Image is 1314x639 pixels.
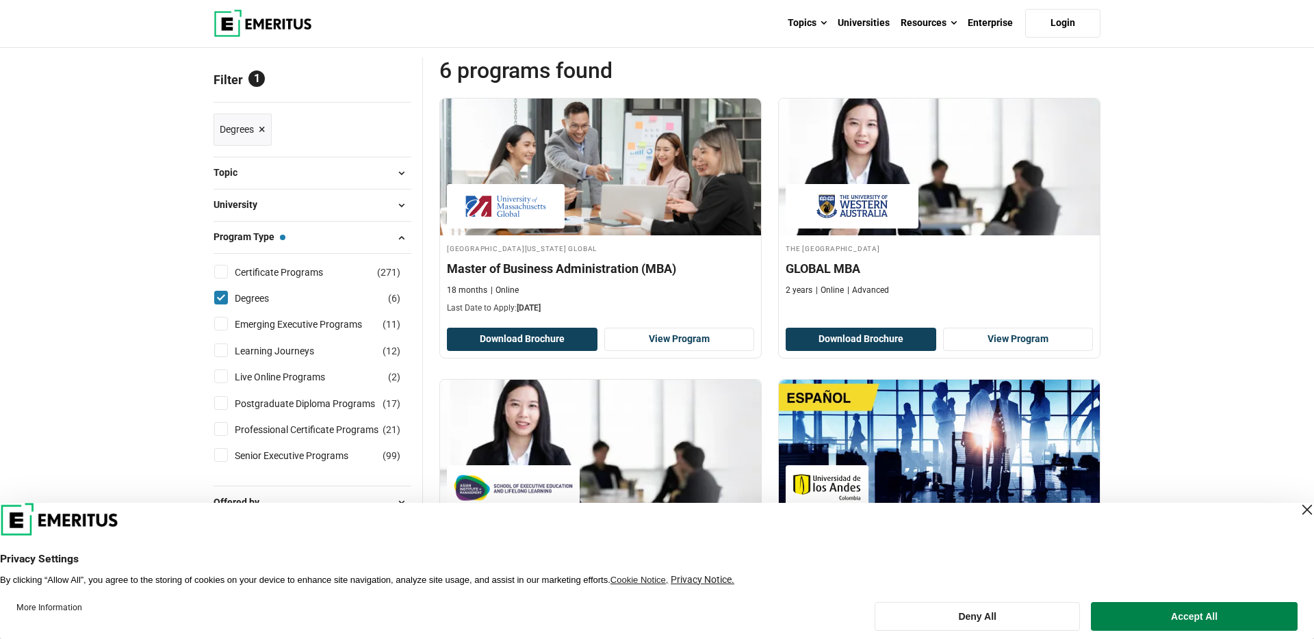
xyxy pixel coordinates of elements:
span: Degrees [220,122,254,137]
img: MBA, Maestría en Administración | Online Business Management Course [779,380,1100,517]
span: 11 [386,319,397,330]
img: University of Massachusetts Global [454,191,558,222]
button: Program Type [214,227,411,248]
h4: The [GEOGRAPHIC_DATA] [786,242,1093,254]
span: Program Type [214,229,285,244]
a: Certificate Programs [235,265,350,280]
a: Senior Executive Programs [235,448,376,463]
p: 18 months [447,285,487,296]
span: Offered by [214,495,270,510]
a: View Program [943,328,1094,351]
a: Learning Journeys [235,343,342,358]
a: Login [1025,9,1100,38]
span: ( ) [383,343,400,358]
button: Offered by [214,492,411,512]
a: Live Online Programs [235,369,352,384]
img: GLOBAL MBA | Online Business Management Course [779,99,1100,235]
h4: [GEOGRAPHIC_DATA][US_STATE] Global [447,242,754,254]
a: Business Management Course by University of Massachusetts Global - October 3, 2025 University of ... [440,99,761,322]
span: 21 [386,424,397,435]
h4: Master of Business Administration (MBA) [447,260,754,277]
span: 99 [386,450,397,461]
a: Business Management Course by The Asian Institute of Management - The Asian Institute of Manageme... [440,380,761,584]
span: 1 [248,70,265,87]
a: Business Management Course by The University of Western Australia - The University of Western Aus... [779,99,1100,303]
span: ( ) [383,317,400,332]
button: Download Brochure [447,328,597,351]
span: × [259,120,266,140]
img: The Asian Institute of Management [454,472,573,503]
p: Filter [214,57,411,102]
span: ( ) [388,291,400,306]
span: ( ) [383,448,400,463]
a: Reset all [369,73,411,90]
a: Degrees × [214,114,272,146]
span: 6 [391,293,397,304]
span: [DATE] [517,303,541,313]
h4: GLOBAL MBA [786,260,1093,277]
img: GLOBAL MBA | Online Business Management Course [440,380,761,517]
span: 6 Programs found [439,57,770,84]
span: 2 [391,371,397,382]
span: 12 [386,345,397,356]
a: View Program [604,328,755,351]
p: Last Date to Apply: [447,302,754,314]
span: University [214,197,268,212]
p: Advanced [847,285,889,296]
span: ( ) [383,396,400,411]
button: Topic [214,163,411,183]
p: Online [491,285,519,296]
span: 271 [381,267,397,278]
img: Master of Business Administration (MBA) | Online Business Management Course [440,99,761,235]
img: Uniandes [793,472,862,503]
span: ( ) [377,265,400,280]
a: Professional Certificate Programs [235,422,406,437]
p: Online [816,285,844,296]
span: ( ) [383,422,400,437]
button: Download Brochure [786,328,936,351]
span: ( ) [388,369,400,384]
span: Topic [214,165,248,180]
span: 17 [386,398,397,409]
p: 2 years [786,285,812,296]
img: The University of Western Australia [793,191,912,222]
button: University [214,195,411,216]
a: Degrees [235,291,296,306]
a: Business Management Course by Uniandes - October 27, 2025 Uniandes Uniandes MBA, Maestría en Admi... [779,380,1100,603]
a: Postgraduate Diploma Programs [235,396,402,411]
a: Emerging Executive Programs [235,317,389,332]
